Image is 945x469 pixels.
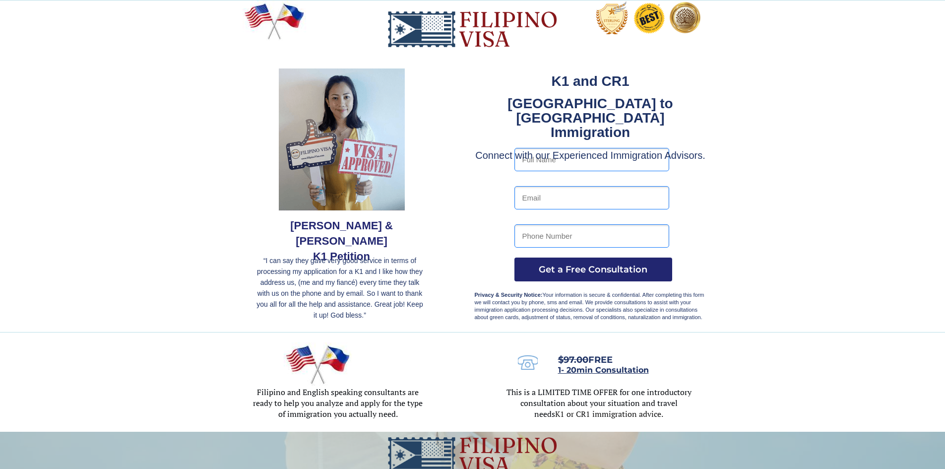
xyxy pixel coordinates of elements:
[514,148,669,171] input: Full Name
[514,258,672,281] button: Get a Free Consultation
[558,365,649,375] span: 1- 20min Consultation
[558,366,649,374] a: 1- 20min Consultation
[475,150,705,161] span: Connect with our Experienced Immigration Advisors.
[551,73,629,89] strong: K1 and CR1
[558,354,588,365] s: $97.00
[514,264,672,275] span: Get a Free Consultation
[475,292,543,298] strong: Privacy & Security Notice:
[506,387,692,419] span: This is a LIMITED TIME OFFER for one introductory consultation about your situation and travel needs
[558,354,613,365] span: FREE
[290,219,393,263] span: [PERSON_NAME] & [PERSON_NAME] K1 Petition
[514,186,669,209] input: Email
[514,224,669,248] input: Phone Number
[254,255,426,321] p: “I can say they gave very good service in terms of processing my application for a K1 and I like ...
[555,408,663,419] span: K1 or CR1 immigration advice.
[253,387,423,419] span: Filipino and English speaking consultants are ready to help you analyze and apply for the type of...
[507,96,673,140] strong: [GEOGRAPHIC_DATA] to [GEOGRAPHIC_DATA] Immigration
[475,292,704,320] span: Your information is secure & confidential. After completing this form we will contact you by phon...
